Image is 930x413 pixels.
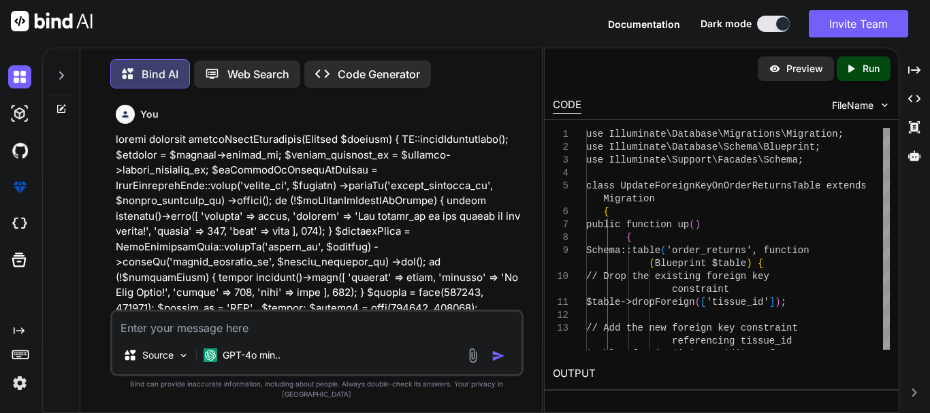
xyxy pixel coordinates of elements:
[553,218,568,231] div: 7
[608,17,680,31] button: Documentation
[110,379,524,399] p: Bind can provide inaccurate information, including about people. Always double-check its answers....
[660,245,666,256] span: (
[769,63,781,75] img: preview
[586,271,769,282] span: // Drop the existing foreign key
[140,108,159,121] h6: You
[586,154,803,165] span: use Illuminate\Support\Facades\Schema;
[667,245,809,256] span: 'order_returns', function
[863,62,880,76] p: Run
[8,102,31,125] img: darkAi-studio
[586,219,689,230] span: public function up
[786,323,798,333] span: nt
[758,258,763,269] span: {
[553,231,568,244] div: 8
[695,297,701,308] span: (
[553,141,568,154] div: 2
[603,206,609,217] span: {
[655,258,746,269] span: Blueprint $table
[603,193,655,204] span: Migration
[586,245,660,256] span: Schema::table
[492,349,505,363] img: icon
[178,350,189,361] img: Pick Models
[701,17,752,31] span: Dark mode
[879,99,891,111] img: chevron down
[8,65,31,88] img: darkChat
[786,62,823,76] p: Preview
[586,142,820,152] span: use Illuminate\Database\Schema\Blueprint;
[649,258,654,269] span: (
[586,297,695,308] span: $table->dropForeign
[741,348,746,359] span: )
[8,212,31,235] img: cloudideIcon
[832,99,873,112] span: FileName
[553,128,568,141] div: 1
[227,66,289,82] p: Web Search
[689,219,694,230] span: (
[553,180,568,193] div: 5
[11,11,93,31] img: Bind AI
[8,176,31,199] img: premium
[142,348,174,362] p: Source
[8,139,31,162] img: githubDark
[553,270,568,283] div: 10
[855,180,867,191] span: ds
[746,348,815,359] span: ->references
[553,296,568,309] div: 11
[553,309,568,322] div: 12
[626,232,632,243] span: {
[338,66,420,82] p: Code Generator
[677,348,740,359] span: 'tissue_id'
[553,167,568,180] div: 4
[553,154,568,167] div: 3
[142,66,178,82] p: Bind AI
[695,219,701,230] span: )
[672,348,677,359] span: (
[586,180,855,191] span: class UpdateForeignKeyOnOrderReturnsTable exten
[608,18,680,30] span: Documentation
[672,335,792,346] span: referencing tissue_id
[672,284,729,295] span: constraint
[701,297,706,308] span: [
[809,10,908,37] button: Invite Team
[586,348,672,359] span: $table->foreign
[553,348,568,361] div: 14
[781,297,786,308] span: ;
[8,371,31,395] img: settings
[553,205,568,218] div: 6
[204,348,217,362] img: GPT-4o mini
[706,297,769,308] span: 'tissue_id'
[553,322,568,335] div: 13
[465,348,481,363] img: attachment
[553,97,581,114] div: CODE
[746,258,752,269] span: )
[586,323,786,333] span: // Add the new foreign key constrai
[553,244,568,257] div: 9
[223,348,280,362] p: GPT-4o min..
[775,297,780,308] span: )
[769,297,775,308] span: ]
[545,358,899,390] h2: OUTPUT
[586,129,844,139] span: use Illuminate\Database\Migrations\Migration;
